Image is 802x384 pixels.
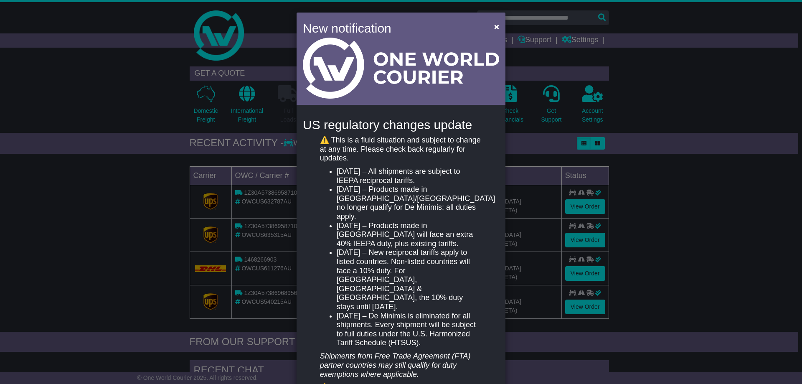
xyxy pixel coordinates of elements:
[494,22,499,31] span: ×
[490,18,503,35] button: Close
[303,19,482,38] h4: New notification
[320,352,471,378] em: Shipments from Free Trade Agreement (FTA) partner countries may still qualify for duty exemptions...
[337,312,482,348] li: [DATE] – De Minimis is eliminated for all shipments. Every shipment will be subject to full dutie...
[337,248,482,311] li: [DATE] – New reciprocal tariffs apply to listed countries. Non-listed countries will face a 10% d...
[303,38,499,99] img: Light
[303,118,499,132] h4: US regulatory changes update
[320,136,482,163] p: ⚠️ This is a fluid situation and subject to change at any time. Please check back regularly for u...
[337,221,482,249] li: [DATE] – Products made in [GEOGRAPHIC_DATA] will face an extra 40% IEEPA duty, plus existing tari...
[337,185,482,221] li: [DATE] – Products made in [GEOGRAPHIC_DATA]/[GEOGRAPHIC_DATA] no longer qualify for De Minimis; a...
[337,167,482,185] li: [DATE] – All shipments are subject to IEEPA reciprocal tariffs.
